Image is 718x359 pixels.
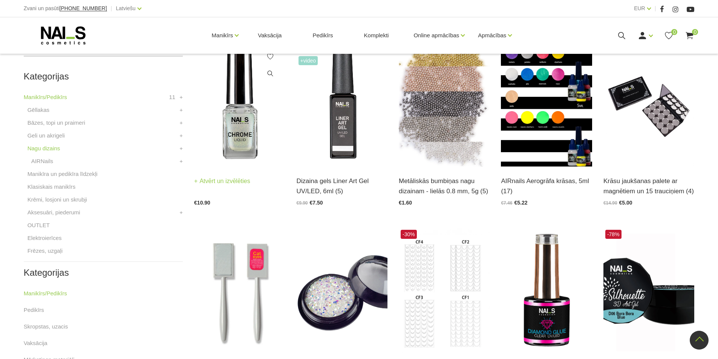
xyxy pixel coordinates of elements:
[501,228,592,353] img: Diamond Glue UV/LED Clear 8ml - akmentiņu līmePerfektas noturības akmentiņu līme, kas polimerizēj...
[478,20,506,50] a: Apmācības
[401,230,417,239] span: -30%
[28,246,63,255] a: Frēzes, uzgaļi
[514,200,527,206] span: €5.22
[28,131,65,140] a: Geli un akrigeli
[655,4,656,13] span: |
[603,176,694,196] a: Krāsu jaukšanas palete ar magnētiem un 15 trauciņiem (4)
[28,118,85,127] a: Bāzes, topi un praimeri
[179,118,183,127] a: +
[413,20,459,50] a: Online apmācības
[358,17,395,53] a: Komplekti
[28,221,50,230] a: OUTLET
[28,208,80,217] a: Aksesuāri, piederumi
[60,5,107,11] span: [PHONE_NUMBER]
[297,41,387,167] img: Liner Art Gel - UV/LED dizaina gels smalku, vienmērīgu, pigmentētu līniju zīmēšanai.Lielisks palī...
[24,339,47,348] a: Vaksācija
[692,29,698,35] span: 0
[179,131,183,140] a: +
[664,31,674,40] a: 0
[24,72,183,81] h2: Kategorijas
[28,144,60,153] a: Nagu dizains
[399,176,490,196] a: Metāliskās bumbiņas nagu dizainam - lielās 0.8 mm, 5g (5)
[60,6,107,11] a: [PHONE_NUMBER]
[501,200,512,206] span: €7.46
[603,228,694,353] img: Noturīgs mākslas gels, kas paredzēts apjoma dizainu veidošanai. 10 sulīgu toņu kompozīcija piedāv...
[116,4,136,13] a: Latviešu
[603,41,694,167] img: Unikāla krāsu jaukšanas magnētiskā palete ar 15 izņemamiem nodalījumiem. Speciāli pielāgota meist...
[399,200,412,206] span: €1.60
[179,157,183,166] a: +
[179,144,183,153] a: +
[24,289,67,298] a: Manikīrs/Pedikīrs
[31,157,53,166] a: AIRNails
[24,268,183,278] h2: Kategorijas
[619,200,632,206] span: €5.00
[297,176,387,196] a: Dizaina gels Liner Art Gel UV/LED, 6ml (5)
[306,17,339,53] a: Pedikīrs
[194,176,250,186] a: Atvērt un izvēlēties
[212,20,233,50] a: Manikīrs
[28,170,98,179] a: Manikīra un pedikīra līdzekļi
[24,93,67,102] a: Manikīrs/Pedikīrs
[179,93,183,102] a: +
[28,234,62,243] a: Elektroierīces
[24,306,44,315] a: Pedikīrs
[399,41,490,167] img: Metāliskās bumbiņas akmentiņu, pērlīšu dizainam. Pieejami 5 toņi - balts, sudrabs, zelts, rozā ze...
[179,105,183,115] a: +
[685,31,694,40] a: 0
[297,228,387,353] img: Gliteri dažādu dizainu veidošanaiTilpums: 1g...
[194,200,210,206] span: €10.90
[671,29,677,35] span: 0
[501,41,592,167] img: Daudzveidīgas krāsas aerogrāfijas mākslai....
[299,56,318,65] span: +Video
[310,200,323,206] span: €7.50
[24,322,68,331] a: Skropstas, uzacis
[605,230,622,239] span: -78%
[399,228,490,353] img: Description
[501,176,592,196] a: AIRnails Aerogrāfa krāsas, 5ml (17)
[169,93,175,102] span: 11
[179,208,183,217] a: +
[24,4,107,13] div: Zvani un pasūti
[634,4,645,13] a: EUR
[603,200,617,206] span: €14.90
[111,4,112,13] span: |
[28,195,87,204] a: Krēmi, losjoni un skrubji
[194,41,285,167] img: Dizaina produkts spilgtā spoguļa efekta radīšanai.LIETOŠANA: Pirms lietošanas nepieciešams sakrat...
[194,228,285,353] img: “Kaķacs” dizaina magnēti. Dažāda veida...
[297,200,308,206] span: €9.90
[252,17,288,53] a: Vaksācija
[28,182,76,191] a: Klasiskais manikīrs
[28,105,49,115] a: Gēllakas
